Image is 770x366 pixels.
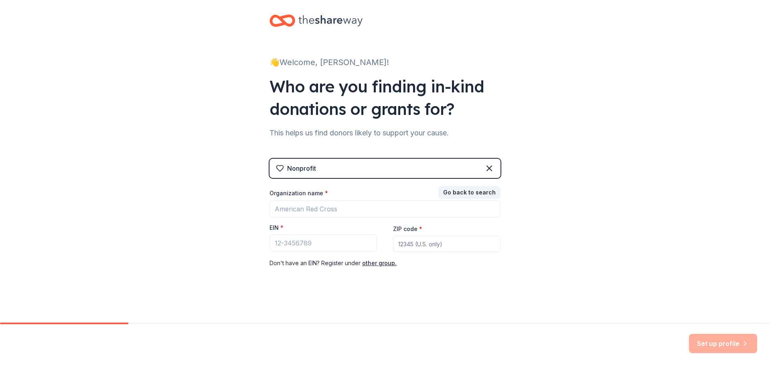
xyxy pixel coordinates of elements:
[362,258,397,268] button: other group.
[269,235,377,251] input: 12-3456789
[269,56,500,69] div: 👋 Welcome, [PERSON_NAME]!
[269,258,500,268] div: Don ' t have an EIN? Register under
[269,224,284,232] label: EIN
[269,127,500,139] div: This helps us find donors likely to support your cause.
[269,200,500,217] input: American Red Cross
[393,225,422,233] label: ZIP code
[269,75,500,120] div: Who are you finding in-kind donations or grants for?
[393,236,500,252] input: 12345 (U.S. only)
[287,164,316,173] div: Nonprofit
[269,189,328,197] label: Organization name
[438,186,500,199] button: Go back to search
